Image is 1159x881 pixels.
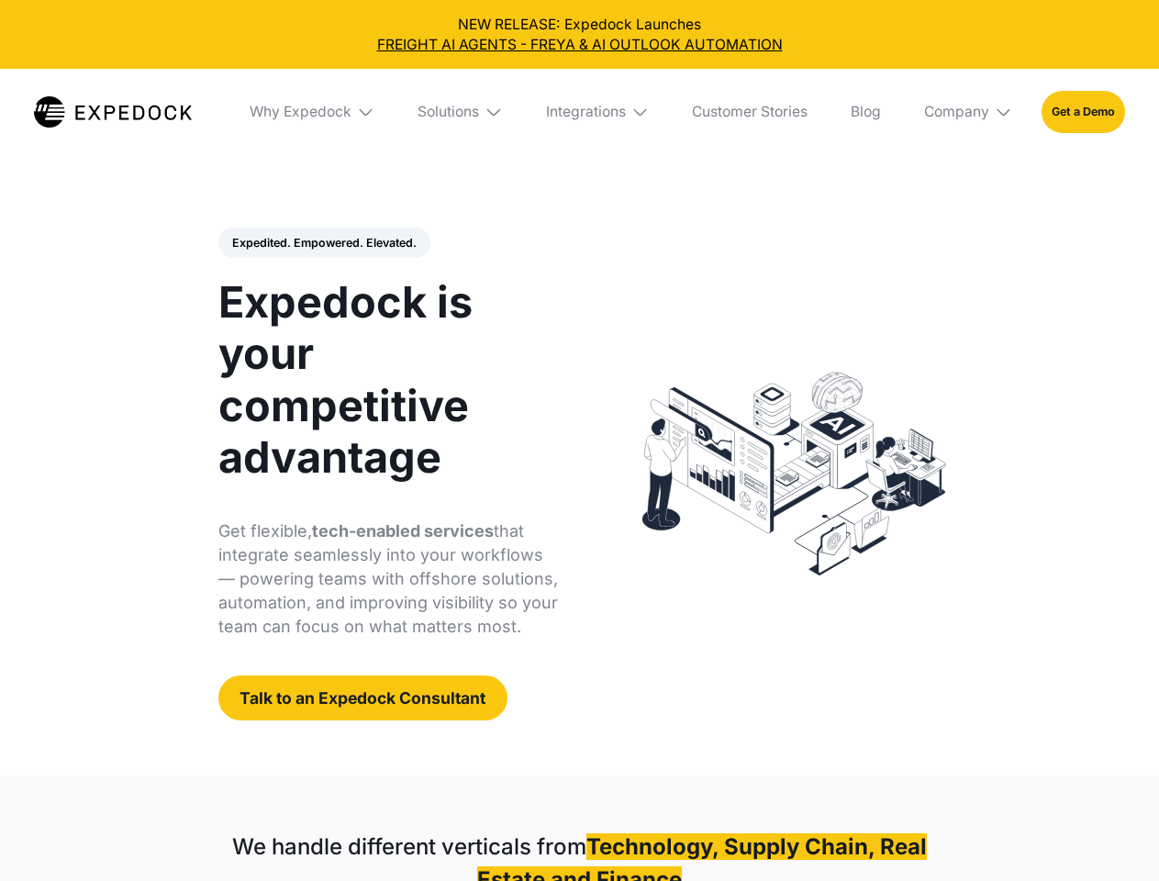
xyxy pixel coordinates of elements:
div: Solutions [404,69,518,155]
a: Blog [836,69,895,155]
h1: Expedock is your competitive advantage [218,276,559,483]
strong: tech-enabled services [312,521,494,541]
div: Company [924,103,989,121]
div: Solutions [418,103,479,121]
div: Integrations [546,103,626,121]
iframe: Chat Widget [1067,793,1159,881]
a: FREIGHT AI AGENTS - FREYA & AI OUTLOOK AUTOMATION [15,35,1145,55]
a: Get a Demo [1042,91,1125,132]
div: Why Expedock [250,103,351,121]
a: Customer Stories [677,69,821,155]
div: NEW RELEASE: Expedock Launches [15,15,1145,55]
p: Get flexible, that integrate seamlessly into your workflows — powering teams with offshore soluti... [218,519,559,639]
div: Integrations [531,69,663,155]
div: Company [909,69,1027,155]
strong: We handle different verticals from [232,833,586,860]
div: Why Expedock [235,69,389,155]
a: Talk to an Expedock Consultant [218,675,507,720]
